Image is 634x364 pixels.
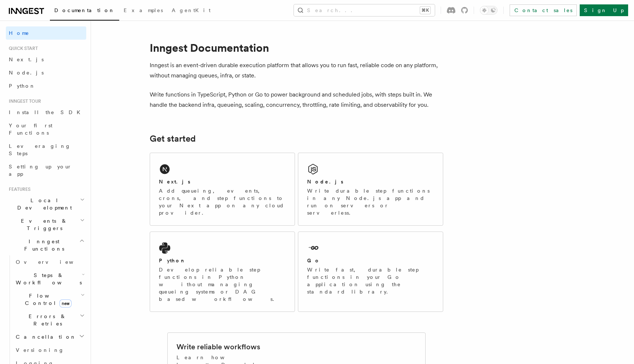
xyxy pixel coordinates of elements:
[6,186,30,192] span: Features
[6,160,86,181] a: Setting up your app
[13,330,86,343] button: Cancellation
[298,232,443,312] a: GoWrite fast, durable step functions in your Go application using the standard library.
[159,178,190,185] h2: Next.js
[13,289,86,310] button: Flow Controlnew
[167,2,215,20] a: AgentKit
[59,299,72,307] span: new
[420,7,430,14] kbd: ⌘K
[13,269,86,289] button: Steps & Workflows
[9,70,44,76] span: Node.js
[6,139,86,160] a: Leveraging Steps
[13,255,86,269] a: Overview
[6,238,79,252] span: Inngest Functions
[6,194,86,214] button: Local Development
[50,2,119,21] a: Documentation
[150,232,295,312] a: PythonDevelop reliable step functions in Python without managing queueing systems or DAG based wo...
[150,134,196,144] a: Get started
[13,310,86,330] button: Errors & Retries
[6,66,86,79] a: Node.js
[9,143,71,156] span: Leveraging Steps
[13,333,76,341] span: Cancellation
[9,123,52,136] span: Your first Functions
[150,90,443,110] p: Write functions in TypeScript, Python or Go to power background and scheduled jobs, with steps bu...
[150,41,443,54] h1: Inngest Documentation
[119,2,167,20] a: Examples
[307,178,343,185] h2: Node.js
[580,4,628,16] a: Sign Up
[9,109,85,115] span: Install the SDK
[16,347,64,353] span: Versioning
[13,292,81,307] span: Flow Control
[6,214,86,235] button: Events & Triggers
[159,266,286,303] p: Develop reliable step functions in Python without managing queueing systems or DAG based workflows.
[13,313,80,327] span: Errors & Retries
[159,257,186,264] h2: Python
[6,197,80,211] span: Local Development
[150,153,295,226] a: Next.jsAdd queueing, events, crons, and step functions to your Next app on any cloud provider.
[124,7,163,13] span: Examples
[294,4,435,16] button: Search...⌘K
[54,7,115,13] span: Documentation
[6,217,80,232] span: Events & Triggers
[6,79,86,92] a: Python
[6,98,41,104] span: Inngest tour
[9,83,36,89] span: Python
[6,53,86,66] a: Next.js
[6,26,86,40] a: Home
[9,164,72,177] span: Setting up your app
[13,272,82,286] span: Steps & Workflows
[16,259,91,265] span: Overview
[510,4,577,16] a: Contact sales
[9,29,29,37] span: Home
[298,153,443,226] a: Node.jsWrite durable step functions in any Node.js app and run on servers or serverless.
[6,106,86,119] a: Install the SDK
[159,187,286,216] p: Add queueing, events, crons, and step functions to your Next app on any cloud provider.
[6,119,86,139] a: Your first Functions
[9,57,44,62] span: Next.js
[480,6,498,15] button: Toggle dark mode
[307,257,320,264] h2: Go
[6,45,38,51] span: Quick start
[150,60,443,81] p: Inngest is an event-driven durable execution platform that allows you to run fast, reliable code ...
[172,7,211,13] span: AgentKit
[307,187,434,216] p: Write durable step functions in any Node.js app and run on servers or serverless.
[13,343,86,357] a: Versioning
[307,266,434,295] p: Write fast, durable step functions in your Go application using the standard library.
[6,235,86,255] button: Inngest Functions
[176,342,260,352] h2: Write reliable workflows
